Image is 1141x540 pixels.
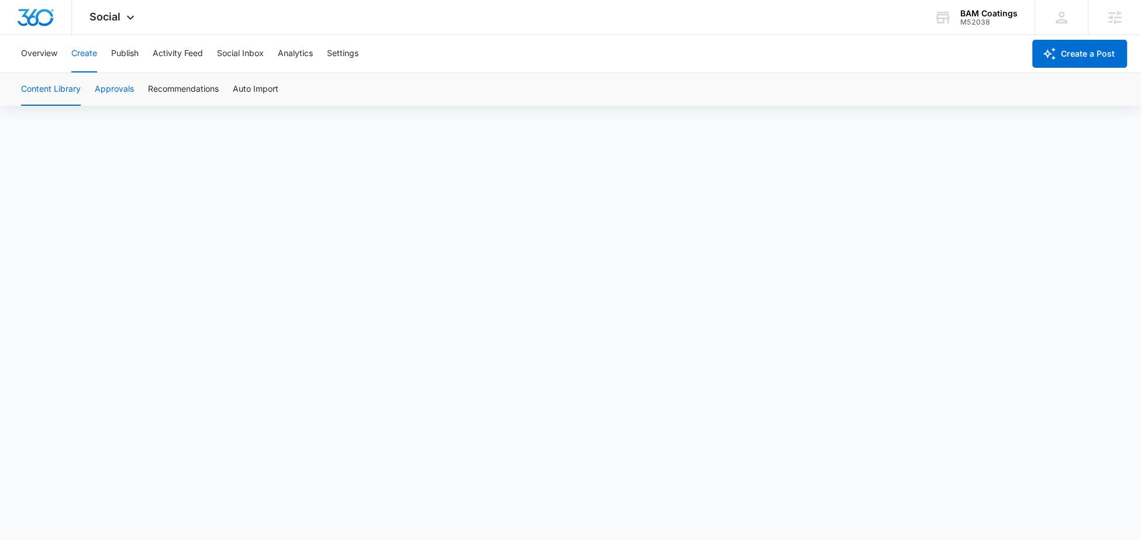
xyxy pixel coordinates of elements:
button: Create a Post [1032,40,1127,68]
button: Recommendations [148,73,219,106]
button: Create [71,35,97,72]
button: Analytics [278,35,313,72]
button: Auto Import [233,73,278,106]
span: Social [89,11,120,23]
button: Content Library [21,73,81,106]
button: Publish [111,35,139,72]
button: Overview [21,35,57,72]
button: Settings [327,35,358,72]
div: account name [960,9,1018,18]
button: Activity Feed [153,35,203,72]
div: account id [960,18,1018,26]
button: Social Inbox [217,35,264,72]
button: Approvals [95,73,134,106]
